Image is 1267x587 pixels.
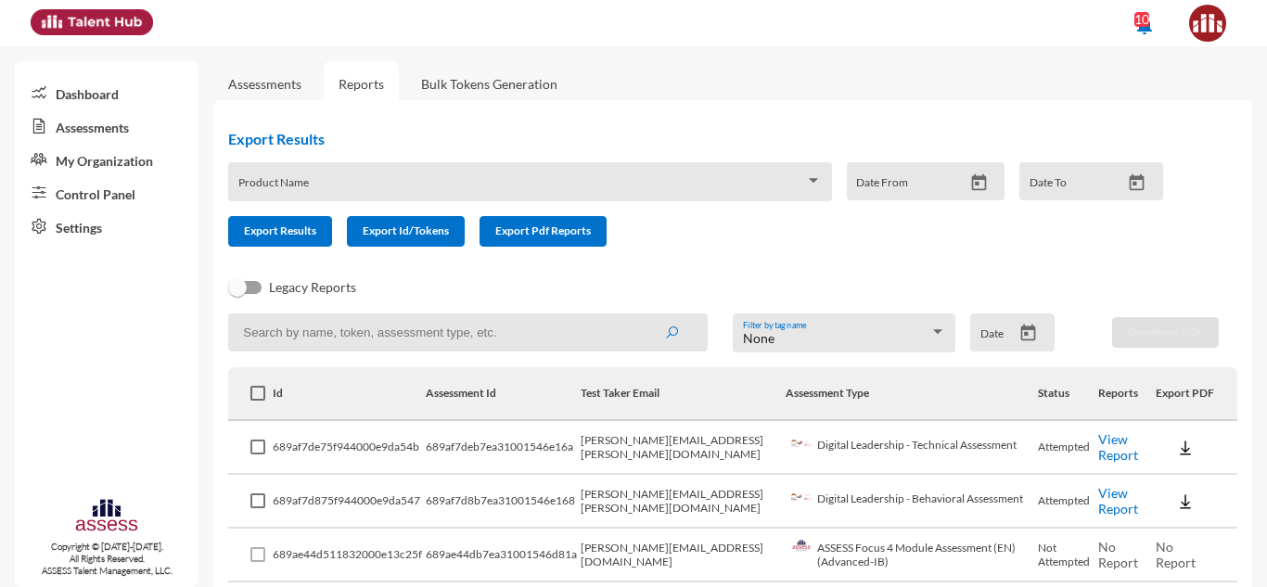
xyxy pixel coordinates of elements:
[1038,421,1098,475] td: Attempted
[786,475,1038,529] td: Digital Leadership - Behavioral Assessment
[363,223,449,237] span: Export Id/Tokens
[324,61,399,107] a: Reports
[269,276,356,299] span: Legacy Reports
[786,421,1038,475] td: Digital Leadership - Technical Assessment
[1098,485,1138,517] a: View Report
[786,367,1038,421] th: Assessment Type
[743,330,774,346] span: None
[1038,367,1098,421] th: Status
[228,313,708,351] input: Search by name, token, assessment type, etc.
[273,529,426,582] td: 689ae44d511832000e13c25f
[426,529,581,582] td: 689ae44db7ea31001546d81a
[228,76,301,92] a: Assessments
[1098,367,1156,421] th: Reports
[581,421,785,475] td: [PERSON_NAME][EMAIL_ADDRESS][PERSON_NAME][DOMAIN_NAME]
[15,541,198,577] p: Copyright © [DATE]-[DATE]. All Rights Reserved. ASSESS Talent Management, LLC.
[786,529,1038,582] td: ASSESS Focus 4 Module Assessment (EN) (Advanced-IB)
[273,421,426,475] td: 689af7de75f944000e9da54b
[228,130,1178,147] h2: Export Results
[15,143,198,176] a: My Organization
[426,367,581,421] th: Assessment Id
[15,176,198,210] a: Control Panel
[1134,12,1149,27] div: 10
[1156,539,1196,570] span: No Report
[406,61,572,107] a: Bulk Tokens Generation
[1098,431,1138,463] a: View Report
[426,421,581,475] td: 689af7deb7ea31001546e16a
[581,529,785,582] td: [PERSON_NAME][EMAIL_ADDRESS][DOMAIN_NAME]
[1133,14,1156,36] mat-icon: notifications
[963,173,995,193] button: Open calendar
[15,109,198,143] a: Assessments
[1038,475,1098,529] td: Attempted
[1120,173,1153,193] button: Open calendar
[1038,529,1098,582] td: Not Attempted
[15,76,198,109] a: Dashboard
[426,475,581,529] td: 689af7d8b7ea31001546e168
[273,475,426,529] td: 689af7d875f944000e9da547
[480,216,607,247] button: Export Pdf Reports
[1098,539,1138,570] span: No Report
[581,475,785,529] td: [PERSON_NAME][EMAIL_ADDRESS][PERSON_NAME][DOMAIN_NAME]
[244,223,316,237] span: Export Results
[273,367,426,421] th: Id
[347,216,465,247] button: Export Id/Tokens
[15,210,198,243] a: Settings
[1112,317,1219,348] button: Download PDF
[581,367,785,421] th: Test Taker Email
[1156,367,1237,421] th: Export PDF
[228,216,332,247] button: Export Results
[1012,324,1044,343] button: Open calendar
[1128,325,1203,338] span: Download PDF
[495,223,591,237] span: Export Pdf Reports
[74,497,138,537] img: assesscompany-logo.png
